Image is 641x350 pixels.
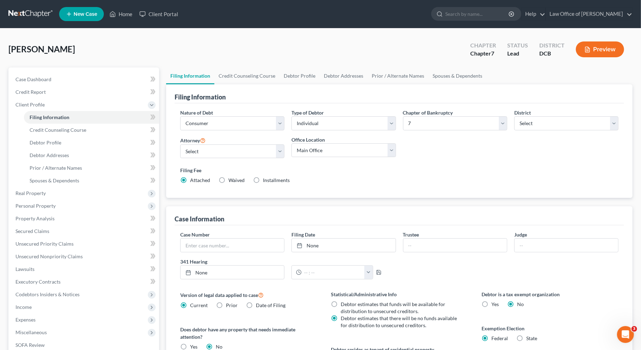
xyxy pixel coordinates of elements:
label: Office Location [291,136,325,143]
label: District [514,109,531,116]
span: Client Profile [15,102,45,108]
span: Unsecured Nonpriority Claims [15,253,83,259]
span: State [527,335,538,341]
label: Trustee [403,231,419,238]
a: Law Office of [PERSON_NAME] [546,8,632,20]
label: Filing Date [291,231,315,238]
span: Current [190,302,208,308]
a: Property Analysis [10,212,159,225]
div: District [539,41,565,50]
span: Executory Contracts [15,279,61,285]
span: Prior / Alternate Names [30,165,82,171]
span: Real Property [15,190,46,196]
span: Debtor estimates that there will be no funds available for distribution to unsecured creditors. [341,315,457,328]
a: None [292,239,395,252]
span: Date of Filing [256,302,285,308]
span: Yes [492,301,499,307]
span: No [517,301,524,307]
a: Spouses & Dependents [24,174,159,187]
div: Status [507,41,528,50]
span: [PERSON_NAME] [8,44,75,54]
span: Installments [263,177,290,183]
span: Waived [228,177,245,183]
div: Filing Information [175,93,226,101]
a: Client Portal [136,8,182,20]
div: Chapter [470,41,496,50]
a: Debtor Addresses [24,149,159,162]
a: Credit Counseling Course [24,124,159,136]
input: Search by name... [445,7,510,20]
span: Property Analysis [15,215,55,221]
span: Debtor estimates that funds will be available for distribution to unsecured creditors. [341,301,446,314]
label: Case Number [180,231,210,238]
a: None [181,266,284,279]
input: -- : -- [302,266,365,279]
span: 7 [491,50,494,57]
span: New Case [74,12,97,17]
span: Debtor Profile [30,140,61,145]
a: Filing Information [166,67,214,84]
span: Unsecured Priority Claims [15,241,74,247]
span: 3 [631,326,637,332]
span: Attached [190,177,210,183]
input: -- [403,239,507,252]
a: Lawsuits [10,263,159,276]
a: Prior / Alternate Names [367,67,428,84]
span: Case Dashboard [15,76,51,82]
label: Filing Fee [180,167,618,174]
a: Unsecured Priority Claims [10,238,159,250]
input: -- [515,239,618,252]
a: Secured Claims [10,225,159,238]
span: Income [15,304,32,310]
span: Lawsuits [15,266,34,272]
a: Help [522,8,545,20]
span: Spouses & Dependents [30,177,79,183]
label: Statistical/Administrative Info [331,291,468,298]
span: SOFA Review [15,342,45,348]
label: Exemption Election [482,325,618,332]
a: Case Dashboard [10,73,159,86]
label: Does debtor have any property that needs immediate attention? [180,326,317,341]
span: No [216,344,222,350]
span: Personal Property [15,203,56,209]
a: Prior / Alternate Names [24,162,159,174]
input: Enter case number... [181,239,284,252]
label: Chapter of Bankruptcy [403,109,453,116]
span: Expenses [15,317,36,323]
span: Debtor Addresses [30,152,69,158]
a: Credit Counseling Course [214,67,279,84]
span: Credit Counseling Course [30,127,86,133]
a: Credit Report [10,86,159,98]
label: Debtor is a tax exempt organization [482,291,618,298]
label: Attorney [180,136,206,144]
span: Credit Report [15,89,46,95]
div: Lead [507,50,528,58]
span: Miscellaneous [15,329,47,335]
a: Filing Information [24,111,159,124]
label: Type of Debtor [291,109,324,116]
label: Judge [514,231,527,238]
button: Preview [576,41,624,57]
label: Nature of Debt [180,109,213,116]
a: Debtor Addresses [320,67,367,84]
span: Secured Claims [15,228,49,234]
a: Debtor Profile [279,67,320,84]
span: Filing Information [30,114,69,120]
span: Federal [492,335,508,341]
div: Chapter [470,50,496,58]
a: Spouses & Dependents [428,67,486,84]
span: Prior [226,302,238,308]
a: Executory Contracts [10,276,159,288]
span: Yes [190,344,197,350]
div: Case Information [175,215,224,223]
div: DCB [539,50,565,58]
span: Codebtors Insiders & Notices [15,291,80,297]
a: Home [106,8,136,20]
iframe: Intercom live chat [617,326,634,343]
a: Unsecured Nonpriority Claims [10,250,159,263]
a: Debtor Profile [24,136,159,149]
label: Version of legal data applied to case [180,291,317,299]
label: 341 Hearing [177,258,399,265]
